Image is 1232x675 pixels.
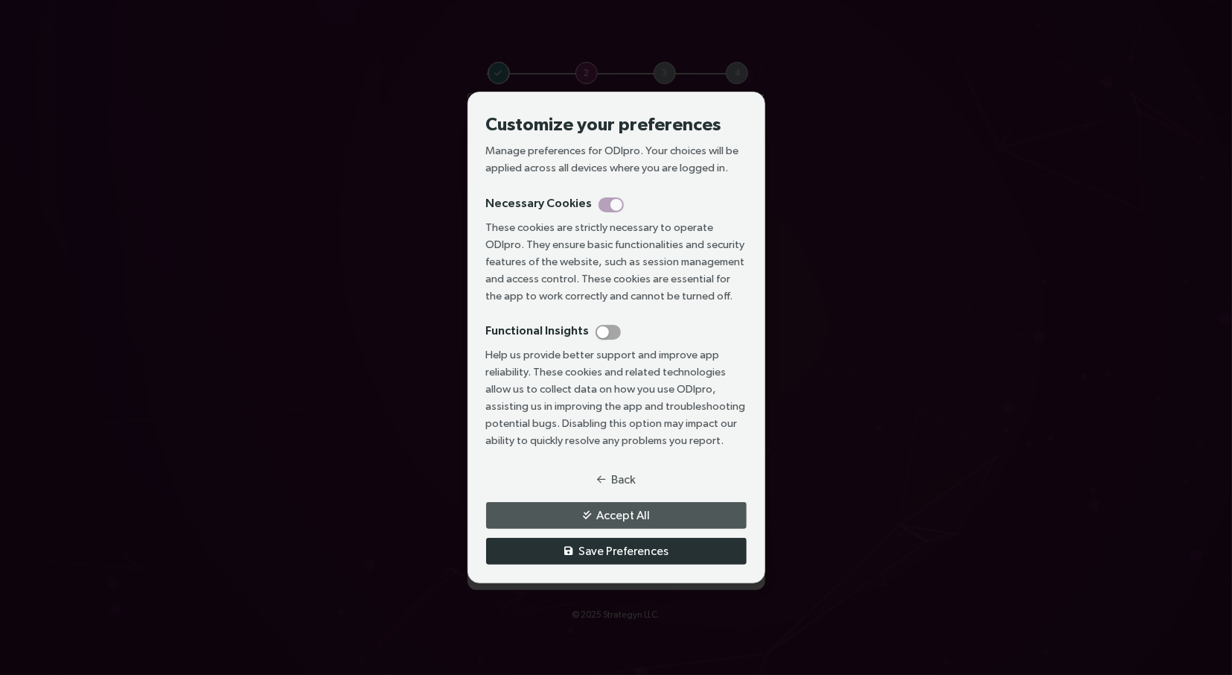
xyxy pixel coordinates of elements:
h3: Customize your preferences [486,110,747,137]
button: Back [486,466,747,493]
h4: Necessary Cookies [486,196,593,210]
button: Save Preferences [486,538,747,565]
h4: Functional Insights [486,323,590,337]
p: These cookies are strictly necessary to operate ODIpro. They ensure basic functionalities and sec... [486,218,747,304]
p: Help us provide better support and improve app reliability. These cookies and related technologie... [486,346,747,449]
p: Manage preferences for ODIpro. Your choices will be applied across all devices where you are logg... [486,142,747,176]
button: Accept All [486,502,747,529]
span: Save Preferences [578,542,668,560]
span: Back [611,470,636,489]
span: Accept All [597,506,651,525]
